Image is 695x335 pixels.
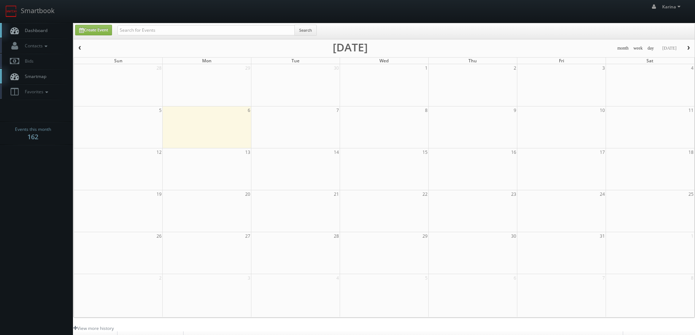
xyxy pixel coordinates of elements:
span: 1 [690,232,694,240]
button: week [631,44,645,53]
span: 10 [599,106,606,114]
span: 12 [156,148,162,156]
button: [DATE] [660,44,679,53]
span: 29 [244,64,251,72]
span: 8 [690,274,694,282]
span: 20 [244,190,251,198]
span: Wed [379,58,389,64]
span: 11 [688,106,694,114]
span: 9 [513,106,517,114]
span: Favorites [21,89,50,95]
span: 27 [244,232,251,240]
span: 17 [599,148,606,156]
span: Karina [662,4,683,10]
span: Dashboard [21,27,47,34]
span: Sat [646,58,653,64]
span: 28 [156,64,162,72]
span: 31 [599,232,606,240]
span: 2 [513,64,517,72]
span: 28 [333,232,340,240]
span: 22 [422,190,428,198]
img: smartbook-logo.png [5,5,17,17]
span: 6 [247,106,251,114]
span: 14 [333,148,340,156]
span: 7 [602,274,606,282]
span: 26 [156,232,162,240]
span: 29 [422,232,428,240]
span: 15 [422,148,428,156]
strong: 162 [27,132,38,141]
button: Search [294,25,317,36]
span: 18 [688,148,694,156]
span: 19 [156,190,162,198]
span: 24 [599,190,606,198]
span: 25 [688,190,694,198]
a: View more history [73,325,114,331]
span: 5 [158,106,162,114]
span: 8 [424,106,428,114]
span: Thu [468,58,477,64]
button: day [645,44,657,53]
span: 6 [513,274,517,282]
span: 4 [336,274,340,282]
a: Create Event [75,25,112,35]
span: 3 [602,64,606,72]
span: 2 [158,274,162,282]
span: 23 [510,190,517,198]
span: 30 [510,232,517,240]
span: Sun [114,58,123,64]
span: Events this month [15,126,51,133]
span: Smartmap [21,73,46,79]
span: 16 [510,148,517,156]
span: Bids [21,58,34,64]
input: Search for Events [117,25,295,35]
button: month [615,44,631,53]
span: 5 [424,274,428,282]
span: 7 [336,106,340,114]
span: Contacts [21,43,49,49]
span: 4 [690,64,694,72]
span: Fri [559,58,564,64]
span: 1 [424,64,428,72]
span: 30 [333,64,340,72]
span: Tue [291,58,300,64]
h2: [DATE] [333,44,368,51]
span: Mon [202,58,212,64]
span: 21 [333,190,340,198]
span: 13 [244,148,251,156]
span: 3 [247,274,251,282]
